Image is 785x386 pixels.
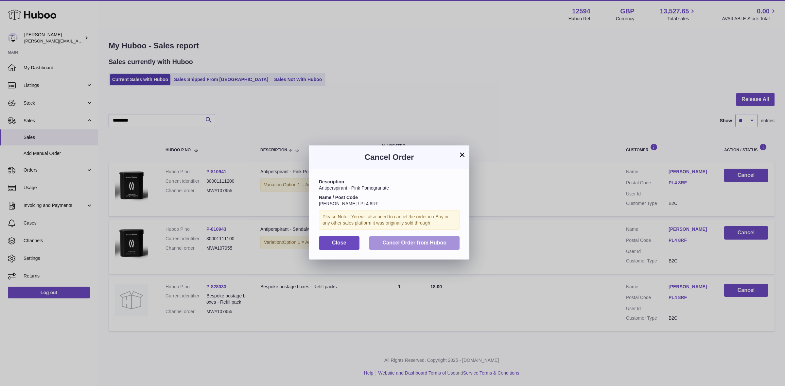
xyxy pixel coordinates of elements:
button: Close [319,236,359,250]
span: Cancel Order from Huboo [382,240,446,245]
span: Close [332,240,346,245]
h3: Cancel Order [319,152,460,162]
button: Cancel Order from Huboo [369,236,460,250]
strong: Description [319,179,344,184]
strong: Name / Post Code [319,195,358,200]
div: Please Note : You will also need to cancel the order in eBay or any other sales platform it was o... [319,210,460,230]
span: [PERSON_NAME] / PL4 8RF [319,201,378,206]
span: Antiperspirant - Pink Pomegranate [319,185,389,191]
button: × [458,151,466,159]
